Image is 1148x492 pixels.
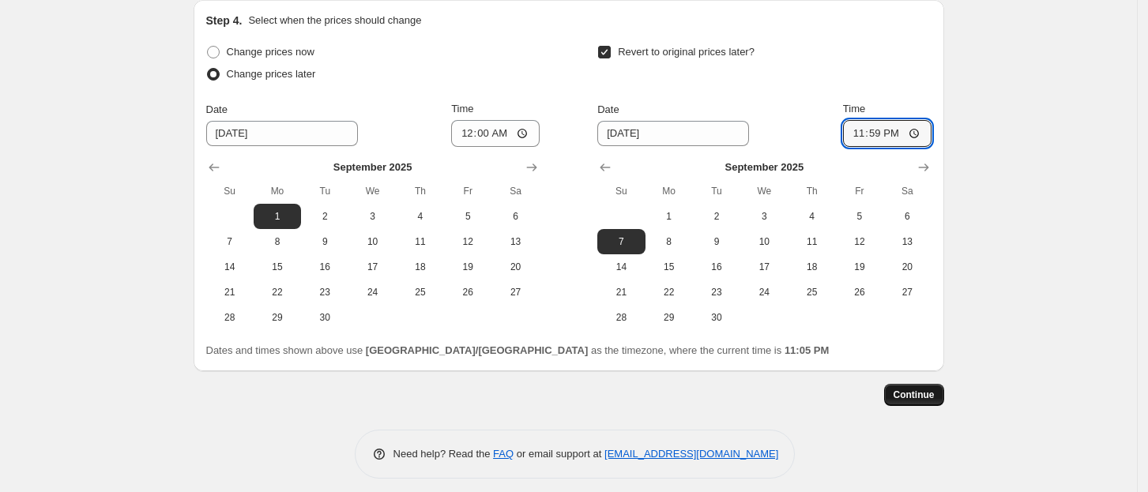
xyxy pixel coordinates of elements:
[260,210,295,223] span: 1
[652,311,687,324] span: 29
[788,178,835,204] th: Thursday
[693,229,740,254] button: Tuesday September 9 2025
[491,229,539,254] button: Saturday September 13 2025
[491,254,539,280] button: Saturday September 20 2025
[740,229,788,254] button: Wednesday September 10 2025
[301,229,348,254] button: Tuesday September 9 2025
[747,185,781,197] span: We
[836,204,883,229] button: Friday September 5 2025
[260,286,295,299] span: 22
[254,254,301,280] button: Monday September 15 2025
[498,185,533,197] span: Sa
[213,185,247,197] span: Su
[248,13,421,28] p: Select when the prices should change
[397,254,444,280] button: Thursday September 18 2025
[348,254,396,280] button: Wednesday September 17 2025
[397,280,444,305] button: Thursday September 25 2025
[451,103,473,115] span: Time
[355,286,390,299] span: 24
[206,344,830,356] span: Dates and times shown above use as the timezone, where the current time is
[652,210,687,223] span: 1
[794,185,829,197] span: Th
[355,235,390,248] span: 10
[883,254,931,280] button: Saturday September 20 2025
[213,235,247,248] span: 7
[646,204,693,229] button: Monday September 1 2025
[740,254,788,280] button: Wednesday September 17 2025
[444,204,491,229] button: Friday September 5 2025
[794,235,829,248] span: 11
[604,185,638,197] span: Su
[890,286,924,299] span: 27
[842,185,877,197] span: Fr
[260,311,295,324] span: 29
[206,178,254,204] th: Sunday
[355,261,390,273] span: 17
[260,235,295,248] span: 8
[254,280,301,305] button: Monday September 22 2025
[747,286,781,299] span: 24
[652,261,687,273] span: 15
[301,254,348,280] button: Tuesday September 16 2025
[206,229,254,254] button: Sunday September 7 2025
[366,344,588,356] b: [GEOGRAPHIC_DATA]/[GEOGRAPHIC_DATA]
[747,235,781,248] span: 10
[699,235,734,248] span: 9
[890,185,924,197] span: Sa
[403,286,438,299] span: 25
[693,178,740,204] th: Tuesday
[699,261,734,273] span: 16
[254,178,301,204] th: Monday
[842,210,877,223] span: 5
[842,286,877,299] span: 26
[890,210,924,223] span: 6
[397,178,444,204] th: Thursday
[444,178,491,204] th: Friday
[894,389,935,401] span: Continue
[498,210,533,223] span: 6
[301,204,348,229] button: Tuesday September 2 2025
[788,204,835,229] button: Thursday September 4 2025
[597,178,645,204] th: Sunday
[794,210,829,223] span: 4
[652,235,687,248] span: 8
[203,156,225,178] button: Show previous month, August 2025
[883,280,931,305] button: Saturday September 27 2025
[498,235,533,248] span: 13
[794,286,829,299] span: 25
[307,286,342,299] span: 23
[836,178,883,204] th: Friday
[693,204,740,229] button: Tuesday September 2 2025
[213,311,247,324] span: 28
[597,280,645,305] button: Sunday September 21 2025
[699,185,734,197] span: Tu
[403,261,438,273] span: 18
[699,210,734,223] span: 2
[597,254,645,280] button: Sunday September 14 2025
[491,178,539,204] th: Saturday
[403,210,438,223] span: 4
[450,235,485,248] span: 12
[836,229,883,254] button: Friday September 12 2025
[206,280,254,305] button: Sunday September 21 2025
[794,261,829,273] span: 18
[393,448,494,460] span: Need help? Read the
[597,305,645,330] button: Sunday September 28 2025
[348,280,396,305] button: Wednesday September 24 2025
[836,254,883,280] button: Friday September 19 2025
[883,229,931,254] button: Saturday September 13 2025
[397,204,444,229] button: Thursday September 4 2025
[254,229,301,254] button: Monday September 8 2025
[699,311,734,324] span: 30
[604,448,778,460] a: [EMAIL_ADDRESS][DOMAIN_NAME]
[444,229,491,254] button: Friday September 12 2025
[740,280,788,305] button: Wednesday September 24 2025
[450,210,485,223] span: 5
[597,229,645,254] button: Sunday September 7 2025
[597,103,619,115] span: Date
[206,121,358,146] input: 8/31/2025
[843,103,865,115] span: Time
[493,448,514,460] a: FAQ
[788,229,835,254] button: Thursday September 11 2025
[307,235,342,248] span: 9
